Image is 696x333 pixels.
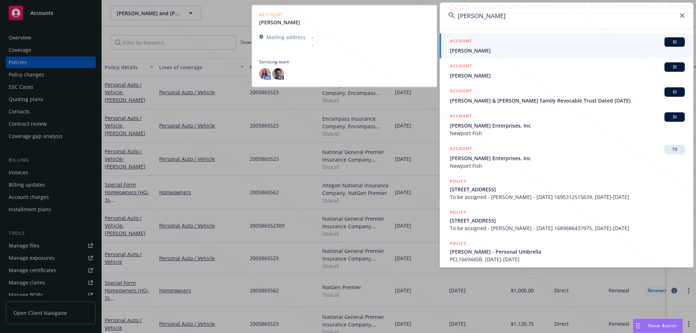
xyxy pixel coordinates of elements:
span: [PERSON_NAME] [450,47,685,54]
div: Drag to move [633,319,642,333]
h5: POLICY [450,240,467,247]
a: ACCOUNTBI[PERSON_NAME] & [PERSON_NAME] Family Revocable Trust Dated [DATE] [440,83,693,108]
span: [STREET_ADDRESS] [450,217,685,224]
a: POLICY[STREET_ADDRESS]To be assigned - [PERSON_NAME] - [DATE] 1695312515639, [DATE]-[DATE] [440,174,693,205]
span: [PERSON_NAME] - Personal Umbrella [450,248,685,255]
span: PCL1669445B, [DATE]-[DATE] [450,255,685,263]
input: Search... [440,3,693,29]
a: ACCOUNTBI[PERSON_NAME] Enterprises, IncNewport Fish [440,108,693,141]
a: ACCOUNTBI[PERSON_NAME] [440,58,693,83]
span: [PERSON_NAME] Enterprises, Inc [450,122,685,129]
span: BI [667,114,682,120]
h5: ACCOUNT [450,112,472,121]
span: [PERSON_NAME] [450,72,685,79]
span: Newport Fish [450,162,685,170]
span: TR [667,146,682,153]
span: To be assigned - [PERSON_NAME] - [DATE] 1689686437975, [DATE]-[DATE] [450,224,685,232]
span: Nova Assist [648,322,677,329]
span: Newport Fish [450,129,685,137]
span: [PERSON_NAME] Enterprises, Inc [450,154,685,162]
h5: ACCOUNT [450,62,472,71]
h5: ACCOUNT [450,145,472,154]
button: Nova Assist [633,319,683,333]
span: [PERSON_NAME] & [PERSON_NAME] Family Revocable Trust Dated [DATE] [450,97,685,104]
h5: ACCOUNT [450,87,472,96]
h5: POLICY [450,209,467,216]
span: BI [667,89,682,95]
span: [STREET_ADDRESS] [450,186,685,193]
a: POLICY[PERSON_NAME] - Personal UmbrellaPCL1669445B, [DATE]-[DATE] [440,236,693,267]
h5: POLICY [450,178,467,185]
a: ACCOUNTBI[PERSON_NAME] [440,33,693,58]
span: BI [667,39,682,45]
span: BI [667,64,682,70]
a: ACCOUNTTR[PERSON_NAME] Enterprises, IncNewport Fish [440,141,693,174]
h5: ACCOUNT [450,37,472,46]
span: To be assigned - [PERSON_NAME] - [DATE] 1695312515639, [DATE]-[DATE] [450,193,685,201]
a: POLICY[STREET_ADDRESS]To be assigned - [PERSON_NAME] - [DATE] 1689686437975, [DATE]-[DATE] [440,205,693,236]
